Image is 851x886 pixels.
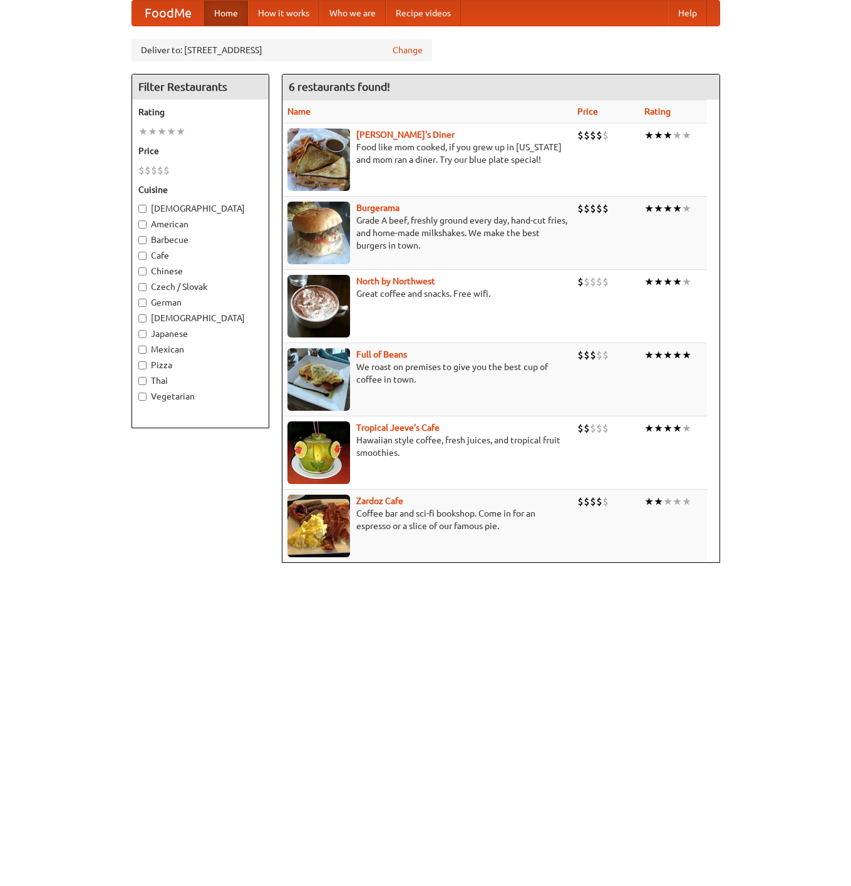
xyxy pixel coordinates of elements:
[138,359,262,371] label: Pizza
[287,421,350,484] img: jeeves.jpg
[138,299,147,307] input: German
[682,275,691,289] li: ★
[590,202,596,215] li: $
[590,421,596,435] li: $
[596,128,602,142] li: $
[138,249,262,262] label: Cafe
[287,214,567,252] p: Grade A beef, freshly ground every day, hand-cut fries, and home-made milkshakes. We make the bes...
[157,163,163,177] li: $
[673,275,682,289] li: ★
[287,141,567,166] p: Food like mom cooked, if you grew up in [US_STATE] and mom ran a diner. Try our blue plate special!
[596,421,602,435] li: $
[138,125,148,138] li: ★
[204,1,248,26] a: Home
[673,495,682,508] li: ★
[287,128,350,191] img: sallys.jpg
[138,283,147,291] input: Czech / Slovak
[138,390,262,403] label: Vegetarian
[602,128,609,142] li: $
[584,348,590,362] li: $
[356,203,400,213] a: Burgerama
[138,330,147,338] input: Japanese
[132,75,269,100] h4: Filter Restaurants
[577,421,584,435] li: $
[151,163,157,177] li: $
[584,128,590,142] li: $
[673,348,682,362] li: ★
[682,128,691,142] li: ★
[673,128,682,142] li: ★
[602,202,609,215] li: $
[644,495,654,508] li: ★
[577,106,598,116] a: Price
[584,421,590,435] li: $
[138,361,147,369] input: Pizza
[138,267,147,276] input: Chinese
[167,125,176,138] li: ★
[386,1,461,26] a: Recipe videos
[138,296,262,309] label: German
[287,275,350,337] img: north.jpg
[138,393,147,401] input: Vegetarian
[682,348,691,362] li: ★
[602,421,609,435] li: $
[663,348,673,362] li: ★
[654,202,663,215] li: ★
[356,496,403,506] a: Zardoz Cafe
[138,205,147,213] input: [DEMOGRAPHIC_DATA]
[138,374,262,387] label: Thai
[356,276,435,286] a: North by Northwest
[138,343,262,356] label: Mexican
[577,348,584,362] li: $
[287,507,567,532] p: Coffee bar and sci-fi bookshop. Come in for an espresso or a slice of our famous pie.
[596,348,602,362] li: $
[287,202,350,264] img: burgerama.jpg
[644,128,654,142] li: ★
[644,421,654,435] li: ★
[584,495,590,508] li: $
[138,265,262,277] label: Chinese
[176,125,185,138] li: ★
[596,275,602,289] li: $
[663,128,673,142] li: ★
[673,421,682,435] li: ★
[577,128,584,142] li: $
[644,275,654,289] li: ★
[356,130,455,140] a: [PERSON_NAME]'s Diner
[138,312,262,324] label: [DEMOGRAPHIC_DATA]
[138,234,262,246] label: Barbecue
[393,44,423,56] a: Change
[319,1,386,26] a: Who we are
[138,346,147,354] input: Mexican
[654,495,663,508] li: ★
[138,106,262,118] h5: Rating
[138,220,147,229] input: American
[577,275,584,289] li: $
[138,145,262,157] h5: Price
[148,125,157,138] li: ★
[287,106,311,116] a: Name
[287,348,350,411] img: beans.jpg
[577,202,584,215] li: $
[654,128,663,142] li: ★
[145,163,151,177] li: $
[138,183,262,196] h5: Cuisine
[138,163,145,177] li: $
[668,1,707,26] a: Help
[590,128,596,142] li: $
[356,349,407,359] a: Full of Beans
[248,1,319,26] a: How it works
[654,421,663,435] li: ★
[138,314,147,322] input: [DEMOGRAPHIC_DATA]
[356,423,440,433] b: Tropical Jeeve's Cafe
[596,202,602,215] li: $
[644,202,654,215] li: ★
[138,327,262,340] label: Japanese
[163,163,170,177] li: $
[132,1,204,26] a: FoodMe
[138,377,147,385] input: Thai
